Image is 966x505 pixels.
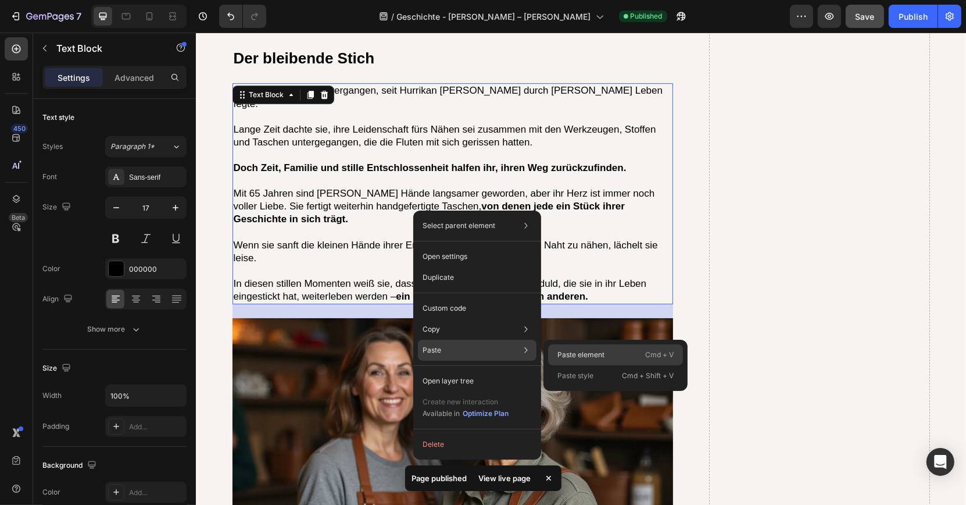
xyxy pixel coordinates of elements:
[423,251,467,262] p: Open settings
[899,10,928,23] div: Publish
[397,10,591,23] span: Geschichte - [PERSON_NAME] – [PERSON_NAME]
[76,9,81,23] p: 7
[423,272,454,283] p: Duplicate
[557,371,593,381] p: Paste style
[88,323,142,335] div: Show more
[42,141,63,152] div: Styles
[423,324,440,335] p: Copy
[251,290,263,300] div: 24
[412,472,467,484] p: Page published
[392,10,395,23] span: /
[418,434,536,455] button: Delete
[622,370,674,382] p: Cmd + Shift + V
[645,349,674,361] p: Cmd + V
[196,33,966,505] iframe: Design area
[42,487,60,497] div: Color
[423,409,460,418] span: Available in
[219,5,266,28] div: Undo/Redo
[42,421,69,432] div: Padding
[472,470,538,486] div: View live page
[42,319,187,340] button: Show more
[462,408,509,419] button: Optimize Plan
[557,350,604,360] p: Paste element
[42,112,74,123] div: Text style
[106,385,186,406] input: Auto
[9,213,28,222] div: Beta
[5,5,87,28] button: 7
[423,303,466,314] p: Custom code
[423,376,474,386] p: Open layer tree
[423,221,495,231] p: Select parent element
[115,72,154,84] p: Advanced
[129,488,184,498] div: Add...
[42,291,75,307] div: Align
[889,5,938,28] button: Publish
[129,172,184,183] div: Sans-serif
[42,264,60,274] div: Color
[42,361,73,376] div: Size
[58,72,90,84] p: Settings
[129,422,184,432] div: Add...
[56,41,155,55] p: Text Block
[42,200,73,215] div: Size
[110,141,155,152] span: Paragraph 1*
[129,264,184,275] div: 000000
[423,396,509,408] p: Create new interaction
[11,124,28,133] div: 450
[105,136,187,157] button: Paragraph 1*
[42,390,62,401] div: Width
[423,345,441,355] p: Paste
[631,11,663,22] span: Published
[926,448,954,476] div: Open Intercom Messenger
[51,57,91,67] div: Text Block
[42,172,57,182] div: Font
[200,258,392,269] strong: ein sorgsamer Faden nach dem anderen.
[846,5,884,28] button: Save
[856,12,875,22] span: Save
[42,458,99,474] div: Background
[463,408,509,419] div: Optimize Plan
